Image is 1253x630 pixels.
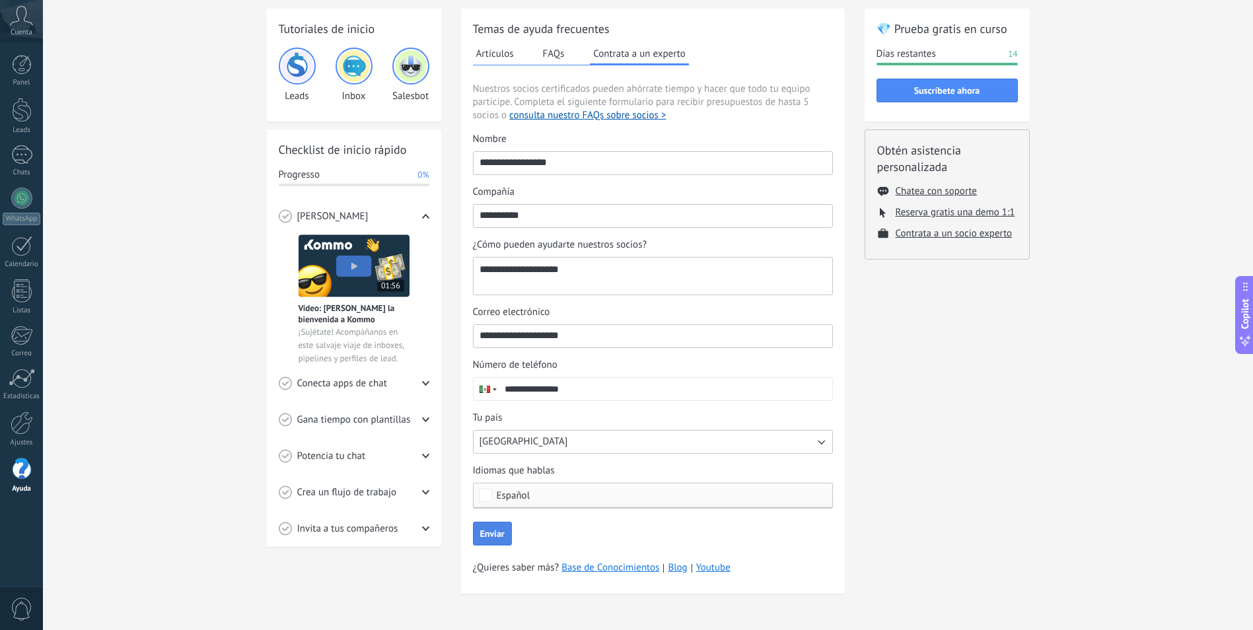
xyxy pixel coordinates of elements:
[297,522,398,536] span: Invita a tus compañeros
[896,227,1013,240] button: Contrata a un socio experto
[668,561,687,575] a: Blog
[297,210,369,223] span: [PERSON_NAME]
[279,168,320,182] span: Progresso
[299,234,410,297] img: Meet video
[279,20,429,37] h2: Tutoriales de inicio
[3,485,41,493] div: Ayuda
[914,86,980,95] span: Suscríbete ahora
[877,142,1017,175] h2: Obtén asistencia personalizada
[417,168,429,182] span: 0%
[392,48,429,102] div: Salesbot
[1008,48,1017,61] span: 14
[473,238,647,252] span: ¿Cómo pueden ayudarte nuestros socios?
[473,430,833,454] button: Tu país
[11,28,32,37] span: Cuenta
[480,529,505,538] span: Enviar
[336,48,373,102] div: Inbox
[473,359,557,372] span: Número de teléfono
[279,48,316,102] div: Leads
[299,302,410,325] span: Vídeo: [PERSON_NAME] la bienvenida a Kommo
[696,561,731,574] a: Youtube
[473,522,512,545] button: Enviar
[590,44,688,65] button: Contrata a un experto
[279,141,429,158] h2: Checklist de inicio rápido
[3,260,41,269] div: Calendario
[1238,299,1252,330] span: Copilot
[297,377,387,390] span: Conecta apps de chat
[473,306,550,319] span: Correo electrónico
[540,44,568,63] button: FAQs
[297,413,411,427] span: Gana tiempo con plantillas
[297,486,397,499] span: Crea un flujo de trabajo
[3,349,41,358] div: Correo
[473,44,517,63] button: Artículos
[474,378,499,400] div: Mexico: + 52
[473,83,833,122] span: Nuestros socios certificados pueden ahórrate tiempo y hacer que todo tu equipo participe. Complet...
[3,168,41,177] div: Chats
[877,20,1018,37] h2: 💎 Prueba gratis en curso
[561,561,659,575] a: Base de Conocimientos
[896,206,1015,219] button: Reserva gratis una demo 1:1
[474,152,832,173] input: Nombre
[877,48,936,61] span: Días restantes
[3,126,41,135] div: Leads
[297,450,366,463] span: Potencia tu chat
[509,109,666,122] button: consulta nuestro FAQs sobre socios >
[896,185,977,197] button: Chatea con soporte
[474,258,830,295] textarea: ¿Cómo pueden ayudarte nuestros socios?
[877,79,1018,102] button: Suscríbete ahora
[474,325,832,346] input: Correo electrónico
[473,133,507,146] span: Nombre
[3,79,41,87] div: Panel
[3,306,41,315] div: Listas
[499,378,832,400] input: Número de teléfono
[3,438,41,447] div: Ajustes
[473,561,731,575] span: ¿Quieres saber más?
[473,20,833,37] h2: Temas de ayuda frecuentes
[3,392,41,401] div: Estadísticas
[473,411,503,425] span: Tu país
[497,491,530,501] span: Español
[474,205,832,226] input: Compañía
[473,464,555,477] span: Idiomas que hablas
[299,326,410,365] span: ¡Sujétate! Acompáñanos en este salvaje viaje de inboxes, pipelines y perfiles de lead.
[473,186,515,199] span: Compañía
[480,435,568,448] span: [GEOGRAPHIC_DATA]
[3,213,40,225] div: WhatsApp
